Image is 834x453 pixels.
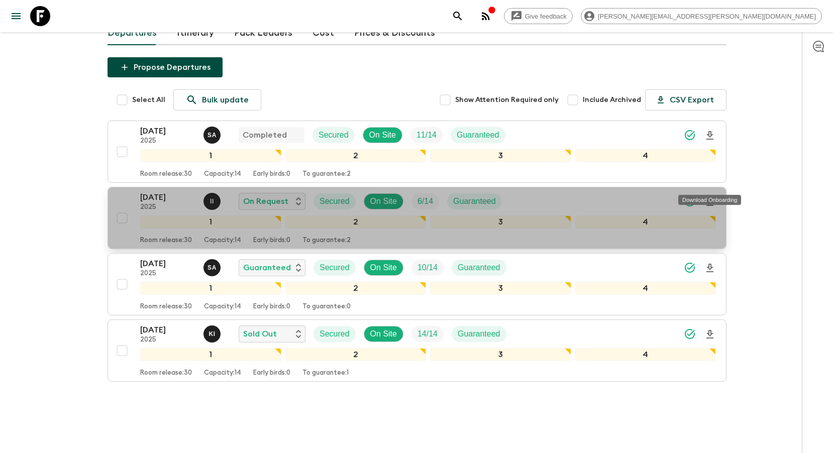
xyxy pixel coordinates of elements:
svg: Download Onboarding [704,328,716,341]
p: Guaranteed [243,262,291,274]
p: To guarantee: 1 [302,369,349,377]
button: [DATE]2025Samir AchahriGuaranteedSecuredOn SiteTrip FillGuaranteed1234Room release:30Capacity:14E... [108,253,726,315]
button: Propose Departures [108,57,223,77]
p: Secured [320,328,350,340]
svg: Synced Successfully [684,262,696,274]
div: Download Onboarding [678,195,741,205]
a: Prices & Discounts [354,21,435,45]
div: On Site [364,260,403,276]
p: Guaranteed [458,262,500,274]
p: To guarantee: 2 [302,237,351,245]
button: [DATE]2025Khaled IngriouiSold OutSecuredOn SiteTrip FillGuaranteed1234Room release:30Capacity:14E... [108,319,726,382]
div: 3 [430,348,571,361]
div: Secured [314,193,356,209]
span: Give feedback [519,13,572,20]
p: On Site [370,328,397,340]
span: Show Attention Required only [455,95,559,105]
p: [DATE] [140,191,195,203]
p: Bulk update [202,94,249,106]
div: 2 [285,348,427,361]
svg: Download Onboarding [704,262,716,274]
a: Bulk update [173,89,261,110]
span: Khaled Ingrioui [203,328,223,336]
div: 4 [575,348,716,361]
p: Room release: 30 [140,170,192,178]
div: Secured [314,260,356,276]
div: 4 [575,215,716,229]
div: 3 [430,215,571,229]
p: S A [207,264,217,272]
p: [DATE] [140,258,195,270]
p: Secured [320,195,350,207]
p: Early birds: 0 [253,237,290,245]
p: Guaranteed [453,195,496,207]
div: 2 [285,282,427,295]
p: Sold Out [243,328,277,340]
p: 2025 [140,336,195,344]
div: 4 [575,282,716,295]
button: [DATE]2025Samir AchahriCompletedSecuredOn SiteTrip FillGuaranteed1234Room release:30Capacity:14Ea... [108,121,726,183]
span: Include Archived [583,95,641,105]
svg: Synced Successfully [684,129,696,141]
div: 3 [430,149,571,162]
div: Secured [314,326,356,342]
p: 14 / 14 [418,328,438,340]
a: Departures [108,21,157,45]
div: 4 [575,149,716,162]
svg: Download Onboarding [704,130,716,142]
div: 1 [140,282,281,295]
p: [DATE] [140,324,195,336]
div: 1 [140,348,281,361]
p: Early birds: 0 [253,303,290,311]
div: 1 [140,215,281,229]
p: [DATE] [140,125,195,137]
p: Capacity: 14 [204,237,241,245]
p: Early birds: 0 [253,369,290,377]
p: Capacity: 14 [204,303,241,311]
p: 2025 [140,270,195,278]
div: 3 [430,282,571,295]
button: [DATE]2025Ismail IngriouiOn RequestSecuredOn SiteTrip FillGuaranteed1234Room release:30Capacity:1... [108,187,726,249]
p: 2025 [140,203,195,211]
button: SA [203,259,223,276]
p: Completed [243,129,287,141]
p: 10 / 14 [418,262,438,274]
svg: Synced Successfully [684,328,696,340]
div: 2 [285,149,427,162]
p: 11 / 14 [416,129,437,141]
p: Guaranteed [457,129,499,141]
div: Secured [312,127,355,143]
div: 1 [140,149,281,162]
p: 2025 [140,137,195,145]
p: Room release: 30 [140,237,192,245]
p: Secured [320,262,350,274]
span: Ismail Ingrioui [203,196,223,204]
p: To guarantee: 0 [302,303,351,311]
p: 6 / 14 [418,195,433,207]
div: On Site [364,193,403,209]
div: On Site [363,127,402,143]
div: Trip Fill [411,260,444,276]
a: Pack Leaders [234,21,292,45]
div: On Site [364,326,403,342]
a: Itinerary [177,21,214,45]
button: search adventures [448,6,468,26]
p: K I [208,330,215,338]
p: Room release: 30 [140,369,192,377]
p: Early birds: 0 [253,170,290,178]
span: Select All [132,95,165,105]
p: Guaranteed [458,328,500,340]
button: menu [6,6,26,26]
span: Samir Achahri [203,262,223,270]
p: Capacity: 14 [204,170,241,178]
p: Room release: 30 [140,303,192,311]
div: Trip Fill [410,127,443,143]
p: I I [210,197,214,205]
p: Secured [319,129,349,141]
p: To guarantee: 2 [302,170,351,178]
p: On Site [370,262,397,274]
span: Samir Achahri [203,130,223,138]
div: Trip Fill [411,326,444,342]
div: 2 [285,215,427,229]
p: On Site [370,195,397,207]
